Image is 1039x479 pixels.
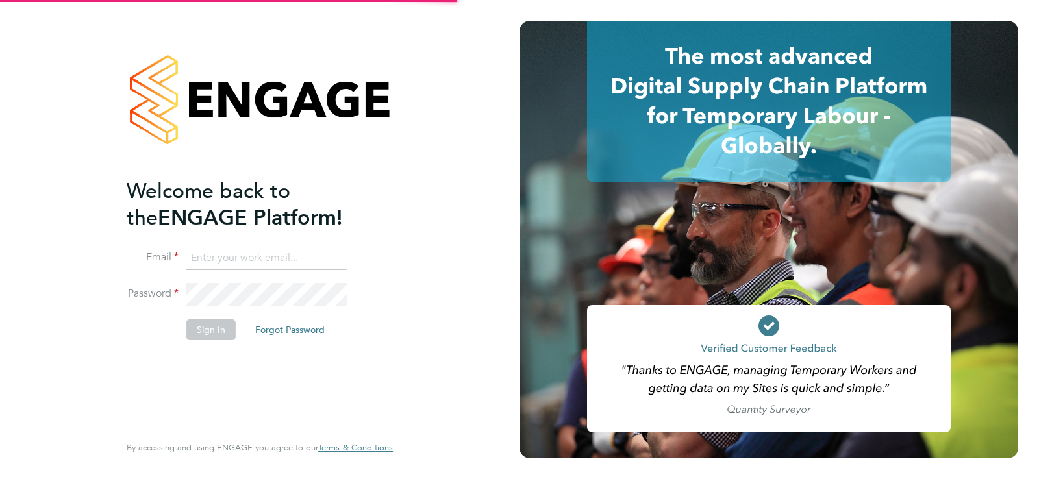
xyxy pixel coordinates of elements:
button: Sign In [186,319,236,340]
input: Enter your work email... [186,247,347,270]
span: By accessing and using ENGAGE you agree to our [127,442,393,453]
label: Email [127,251,179,264]
button: Forgot Password [245,319,335,340]
a: Terms & Conditions [318,443,393,453]
h2: ENGAGE Platform! [127,178,380,231]
span: Terms & Conditions [318,442,393,453]
span: Welcome back to the [127,178,290,230]
label: Password [127,287,179,301]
